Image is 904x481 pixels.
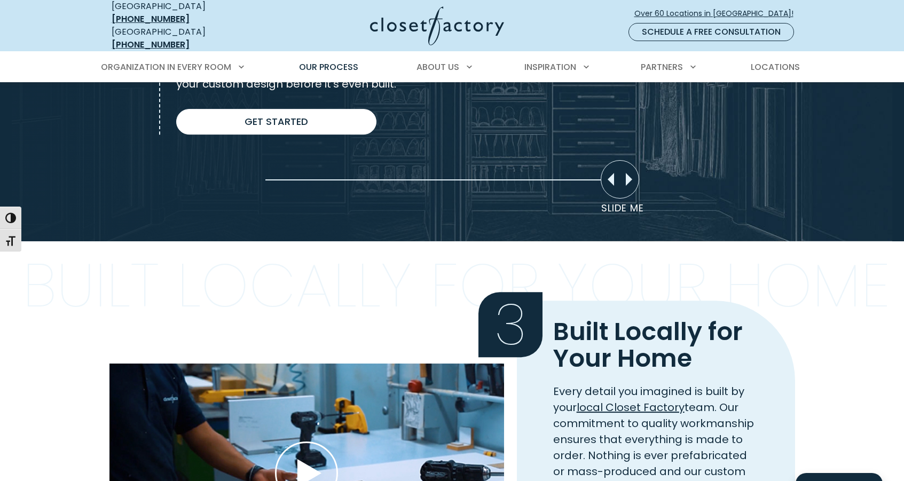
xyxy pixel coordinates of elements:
[101,61,231,73] span: Organization in Every Room
[634,8,802,19] span: Over 60 Locations in [GEOGRAPHIC_DATA]!
[601,160,639,199] div: Move slider to compare images
[416,61,459,73] span: About Us
[553,314,743,375] span: Built Locally for Your Home
[628,23,794,41] a: Schedule a Free Consultation
[601,201,646,215] p: Slide Me
[478,292,543,357] span: 3
[22,263,890,309] p: Built Locally for Your Home
[641,61,683,73] span: Partners
[112,13,190,25] a: [PHONE_NUMBER]
[751,61,800,73] span: Locations
[176,109,376,135] a: Get Started
[524,61,576,73] span: Inspiration
[370,6,504,45] img: Closet Factory Logo
[112,38,190,51] a: [PHONE_NUMBER]
[112,26,266,51] div: [GEOGRAPHIC_DATA]
[93,52,811,82] nav: Primary Menu
[577,400,685,415] a: local Closet Factory
[299,61,358,73] span: Our Process
[634,4,803,23] a: Over 60 Locations in [GEOGRAPHIC_DATA]!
